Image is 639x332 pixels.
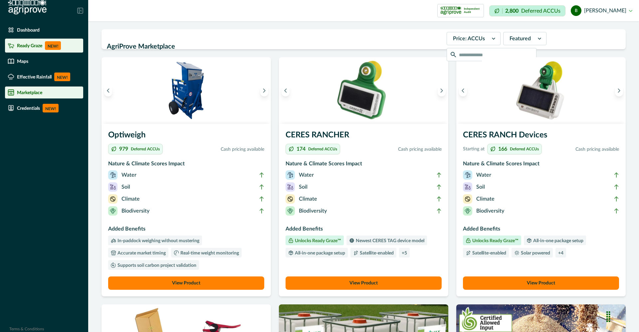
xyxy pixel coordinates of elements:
p: NEW! [43,104,59,112]
h3: Nature & Climate Scores Impact [108,160,264,170]
p: NEW! [45,41,61,50]
p: Unlocks Ready Graze™ [294,239,341,243]
button: Next image [260,84,268,96]
p: 979 [119,146,128,152]
p: 2,800 [505,8,519,14]
p: Biodiversity [299,207,327,215]
p: Cash pricing available [544,146,619,153]
h2: AgriProve Marketplace [107,40,443,53]
div: Drag [603,307,614,327]
p: + 5 [402,251,407,255]
p: Deferred ACCUs [510,147,539,151]
p: Supports soil carbon project validation [116,263,196,268]
h3: Nature & Climate Scores Impact [463,160,619,170]
button: Previous image [282,84,290,96]
p: Cash pricing available [165,146,264,153]
a: Ready GrazeNEW! [5,39,83,53]
p: Maps [17,59,28,64]
p: Water [121,171,136,179]
p: Climate [299,195,317,203]
h3: CERES RANCHER [286,129,442,144]
p: Dashboard [17,27,40,33]
img: certification logo [440,5,461,16]
p: Soil [121,183,130,191]
p: Starting at [463,146,485,153]
button: View Product [286,276,442,290]
p: Biodiversity [476,207,504,215]
img: A single CERES RANCH device [456,57,626,124]
img: A single CERES RANCHER device [279,57,448,124]
a: Marketplace [5,86,83,98]
p: 174 [297,146,306,152]
p: Real-time weight monitoring [179,251,239,255]
button: Next image [438,84,446,96]
a: Effective RainfallNEW! [5,70,83,84]
a: Terms & Conditions [9,327,44,331]
p: Climate [121,195,140,203]
p: All-in-one package setup [294,251,345,255]
p: Solar powered [520,251,550,255]
a: CredentialsNEW! [5,101,83,115]
p: Ready Graze [17,43,42,48]
p: Deferred ACCUs [521,8,560,13]
button: bob marcus [PERSON_NAME] [571,3,632,19]
button: Next image [615,84,623,96]
p: + 4 [558,251,563,255]
p: Cash pricing available [343,146,442,153]
p: Soil [476,183,485,191]
button: certification logoIndependent Audit [437,4,484,17]
h3: Added Benefits [108,225,264,236]
p: Satellite-enabled [471,251,506,255]
h3: Added Benefits [463,225,619,236]
img: An Optiweigh unit [102,57,271,124]
p: Satellite-enabled [358,251,394,255]
button: Previous image [459,84,467,96]
button: View Product [108,276,264,290]
p: Credentials [17,105,40,111]
p: Independent Audit [464,7,481,14]
p: Deferred ACCUs [308,147,337,151]
p: Effective Rainfall [17,74,52,80]
h3: Added Benefits [286,225,442,236]
p: Water [299,171,314,179]
button: View Product [463,276,619,290]
button: Previous image [104,84,112,96]
p: NEW! [54,73,70,81]
p: Newest CERES TAG device model [354,239,424,243]
h3: Optiweigh [108,129,264,144]
p: Unlocks Ready Graze™ [471,239,519,243]
p: In-paddock weighing without mustering [116,239,199,243]
p: Accurate market timing [116,251,166,255]
a: Maps [5,55,83,67]
h3: CERES RANCH Devices [463,129,619,144]
p: 166 [498,146,507,152]
p: Marketplace [17,90,42,95]
p: All-in-one package setup [532,239,583,243]
p: Biodiversity [121,207,149,215]
p: Soil [299,183,308,191]
iframe: Chat Widget [606,300,639,332]
p: Climate [476,195,495,203]
p: Deferred ACCUs [131,147,160,151]
p: Water [476,171,491,179]
a: Dashboard [5,24,83,36]
h3: Nature & Climate Scores Impact [286,160,442,170]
